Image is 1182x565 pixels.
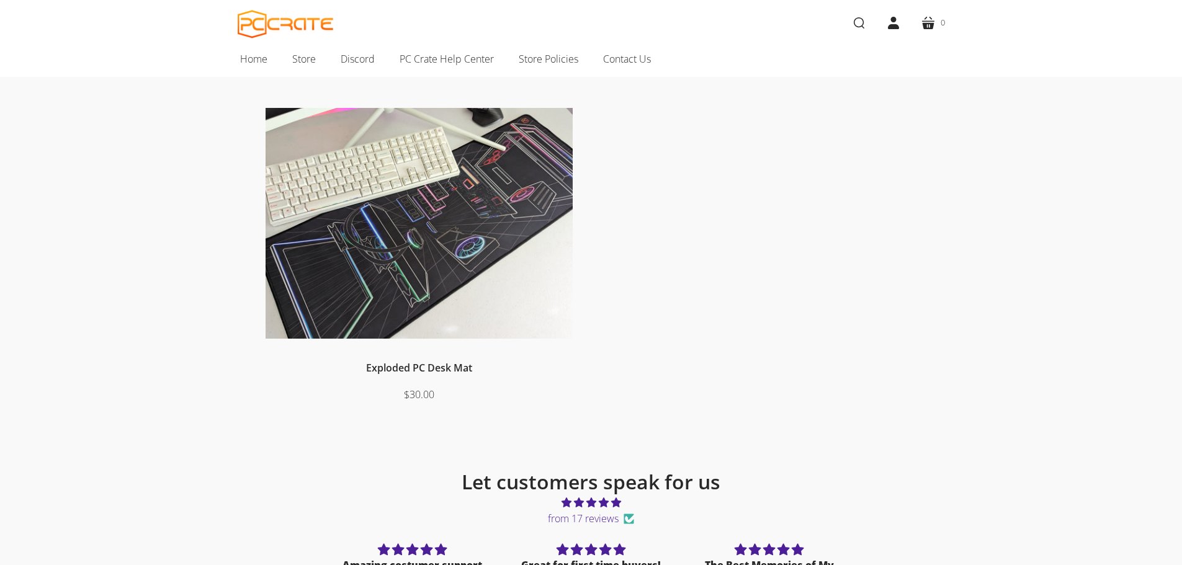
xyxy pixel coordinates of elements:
[366,361,472,375] a: Exploded PC Desk Mat
[292,51,316,67] span: Store
[293,46,889,77] h1: Desk Mat & Build Your Own Crate
[219,46,964,77] nav: Main navigation
[603,51,651,67] span: Contact Us
[323,510,859,527] span: from 17 reviews
[280,46,328,72] a: Store
[323,469,859,494] h2: Let customers speak for us
[591,46,663,72] a: Contact Us
[506,46,591,72] a: Store Policies
[341,51,375,67] span: Discord
[404,388,434,401] span: $30.00
[516,541,665,558] div: 5 stars
[695,541,844,558] div: 5 stars
[519,51,578,67] span: Store Policies
[400,51,494,67] span: PC Crate Help Center
[323,494,859,510] span: 4.76 stars
[387,46,506,72] a: PC Crate Help Center
[328,46,387,72] a: Discord
[228,46,280,72] a: Home
[941,16,945,29] span: 0
[911,6,955,40] a: 0
[266,108,573,339] img: Desk mat on desk with keyboard, monitor, and mouse.
[240,51,267,67] span: Home
[338,541,487,558] div: 5 stars
[238,10,334,38] a: PC CRATE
